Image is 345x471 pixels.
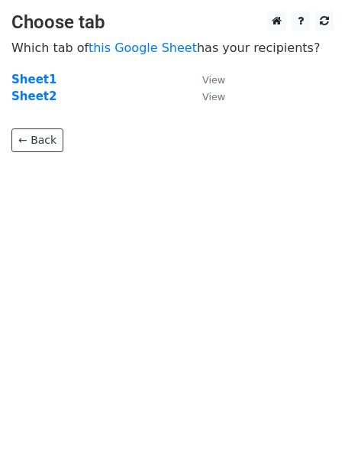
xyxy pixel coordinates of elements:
[89,41,197,55] a: this Google Sheet
[11,11,334,34] h3: Choose tab
[187,89,225,103] a: View
[202,74,225,86] small: View
[11,89,56,103] a: Sheet2
[187,73,225,86] a: View
[11,73,56,86] a: Sheet1
[11,128,63,152] a: ← Back
[11,40,334,56] p: Which tab of has your recipients?
[202,91,225,102] small: View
